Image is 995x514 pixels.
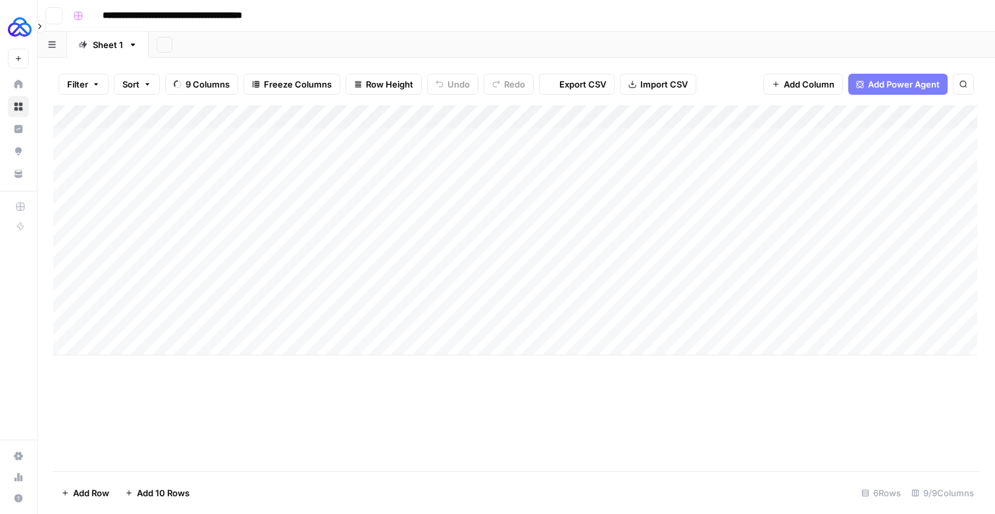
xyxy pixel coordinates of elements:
button: Redo [484,74,534,95]
button: Help + Support [8,488,29,509]
a: Browse [8,96,29,117]
span: Add Power Agent [868,78,940,91]
span: Filter [67,78,88,91]
span: Add 10 Rows [137,486,190,500]
a: Insights [8,118,29,140]
span: Freeze Columns [264,78,332,91]
a: Home [8,74,29,95]
div: 6 Rows [856,482,906,503]
span: Export CSV [559,78,606,91]
button: 9 Columns [165,74,238,95]
span: Undo [447,78,470,91]
button: Add Column [763,74,843,95]
a: Opportunities [8,141,29,162]
button: Undo [427,74,478,95]
span: Add Row [73,486,109,500]
img: AUQ Logo [8,15,32,39]
a: Usage [8,467,29,488]
button: Add Power Agent [848,74,948,95]
div: Sheet 1 [93,38,123,51]
a: Your Data [8,163,29,184]
button: Sort [114,74,160,95]
span: Row Height [366,78,413,91]
a: Sheet 1 [67,32,149,58]
button: Filter [59,74,109,95]
button: Row Height [345,74,422,95]
button: Export CSV [539,74,615,95]
div: 9/9 Columns [906,482,979,503]
span: Import CSV [640,78,688,91]
a: Settings [8,446,29,467]
span: Sort [122,78,140,91]
button: Import CSV [620,74,696,95]
span: Redo [504,78,525,91]
span: 9 Columns [186,78,230,91]
span: Add Column [784,78,834,91]
button: Add Row [53,482,117,503]
button: Workspace: AUQ [8,11,29,43]
button: Freeze Columns [243,74,340,95]
button: Add 10 Rows [117,482,197,503]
